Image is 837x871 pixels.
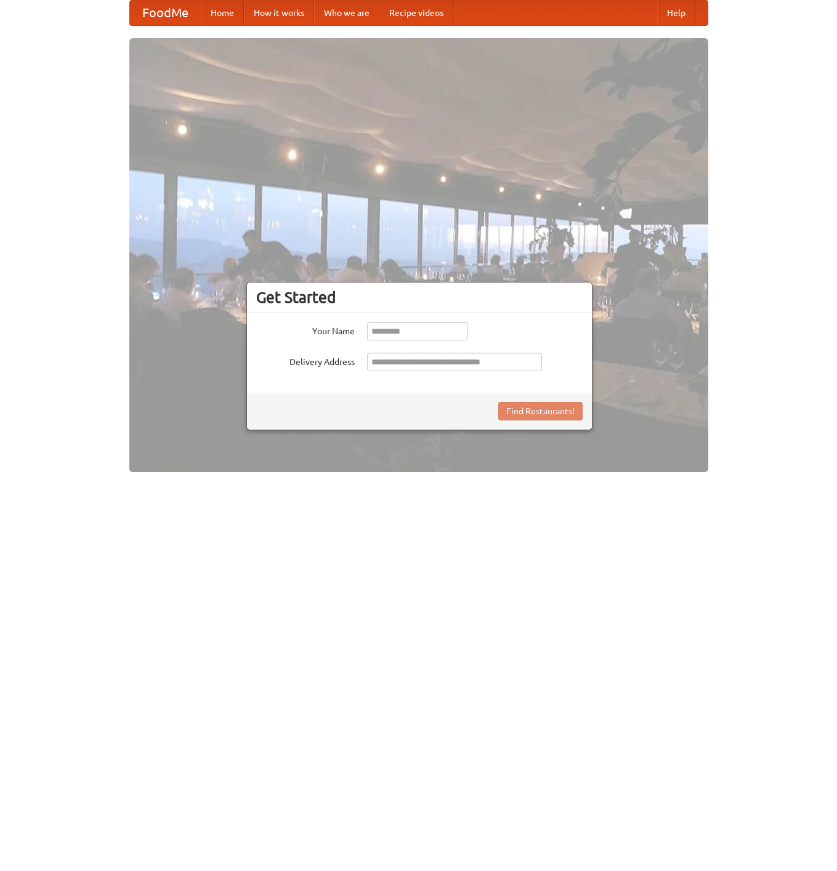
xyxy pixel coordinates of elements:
[657,1,695,25] a: Help
[379,1,453,25] a: Recipe videos
[498,402,583,420] button: Find Restaurants!
[256,353,355,368] label: Delivery Address
[130,1,201,25] a: FoodMe
[256,322,355,337] label: Your Name
[314,1,379,25] a: Who we are
[256,288,583,307] h3: Get Started
[244,1,314,25] a: How it works
[201,1,244,25] a: Home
